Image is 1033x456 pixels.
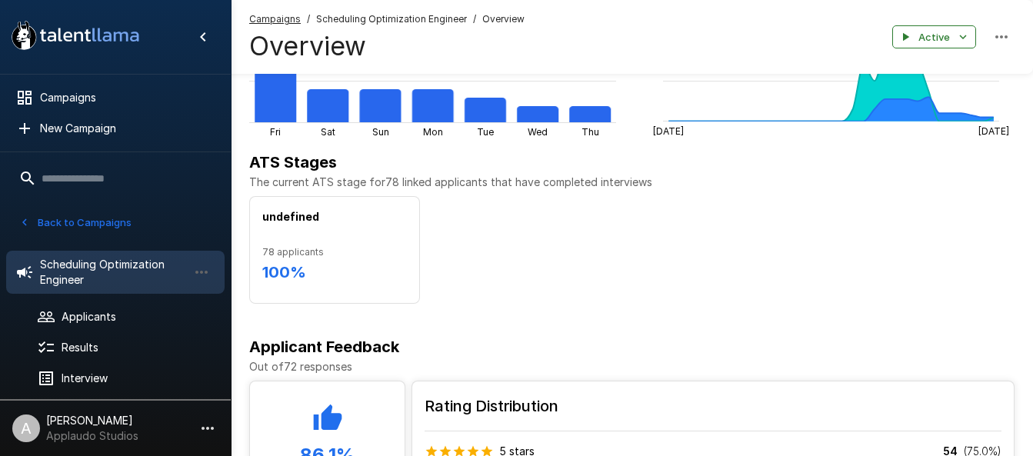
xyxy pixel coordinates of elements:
button: Active [892,25,976,49]
u: Campaigns [249,13,301,25]
span: Overview [482,12,525,27]
span: 78 applicants [262,245,407,260]
p: Out of 72 responses [249,359,1015,374]
b: ATS Stages [249,153,337,171]
b: Applicant Feedback [249,338,399,356]
span: / [473,12,476,27]
span: Scheduling Optimization Engineer [316,12,467,27]
span: / [307,12,310,27]
b: undefined [262,210,319,223]
tspan: [DATE] [653,125,684,137]
tspan: Sat [321,126,335,138]
h6: Rating Distribution [425,394,1001,418]
tspan: Thu [581,126,599,138]
h4: Overview [249,30,525,62]
h6: 100 % [262,260,407,285]
tspan: Sun [372,126,389,138]
p: The current ATS stage for 78 linked applicants that have completed interviews [249,175,1015,190]
tspan: Fri [270,126,281,138]
tspan: Mon [423,126,443,138]
tspan: Wed [528,126,548,138]
tspan: Tue [477,126,494,138]
tspan: [DATE] [978,125,1009,137]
